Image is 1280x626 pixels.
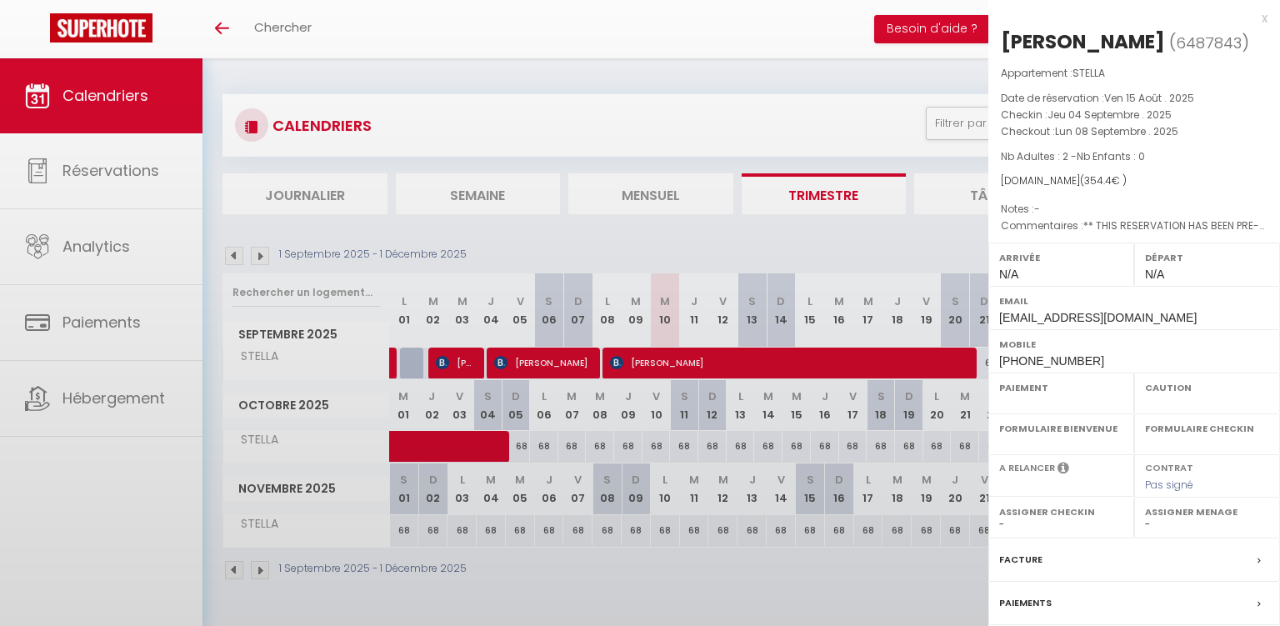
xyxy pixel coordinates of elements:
[999,268,1018,281] span: N/A
[1080,173,1127,188] span: ( € )
[999,311,1197,324] span: [EMAIL_ADDRESS][DOMAIN_NAME]
[1084,173,1112,188] span: 354.4
[1001,65,1267,82] p: Appartement :
[1145,249,1269,266] label: Départ
[1145,461,1193,472] label: Contrat
[1001,173,1267,189] div: [DOMAIN_NAME]
[999,354,1104,368] span: [PHONE_NUMBER]
[1034,202,1040,216] span: -
[999,551,1042,568] label: Facture
[1077,149,1145,163] span: Nb Enfants : 0
[999,336,1269,353] label: Mobile
[1001,28,1165,55] div: [PERSON_NAME]
[999,461,1055,475] label: A relancer
[999,293,1269,309] label: Email
[1001,90,1267,107] p: Date de réservation :
[1057,461,1069,479] i: Sélectionner OUI si vous souhaiter envoyer les séquences de messages post-checkout
[1072,66,1105,80] span: STELLA
[1145,478,1193,492] span: Pas signé
[1145,268,1164,281] span: N/A
[1176,33,1242,53] span: 6487843
[1001,218,1267,234] p: Commentaires :
[13,7,63,57] button: Ouvrir le widget de chat LiveChat
[1145,503,1269,520] label: Assigner Menage
[999,503,1123,520] label: Assigner Checkin
[1145,420,1269,437] label: Formulaire Checkin
[1145,379,1269,396] label: Caution
[1001,107,1267,123] p: Checkin :
[1055,124,1178,138] span: Lun 08 Septembre . 2025
[999,594,1052,612] label: Paiements
[1104,91,1194,105] span: Ven 15 Août . 2025
[1001,123,1267,140] p: Checkout :
[999,249,1123,266] label: Arrivée
[999,420,1123,437] label: Formulaire Bienvenue
[1169,31,1249,54] span: ( )
[1001,149,1145,163] span: Nb Adultes : 2 -
[999,379,1123,396] label: Paiement
[1209,551,1267,613] iframe: Chat
[1001,201,1267,218] p: Notes :
[1047,108,1172,122] span: Jeu 04 Septembre . 2025
[988,8,1267,28] div: x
